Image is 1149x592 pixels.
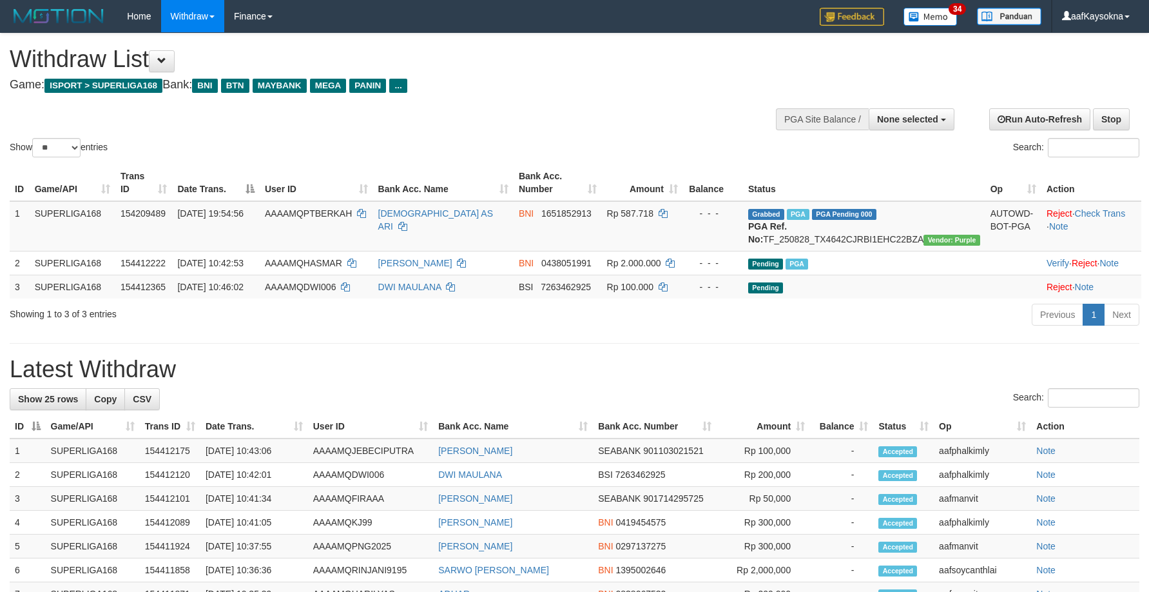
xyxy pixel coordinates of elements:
[748,259,783,270] span: Pending
[878,470,917,481] span: Accepted
[265,258,342,268] span: AAAAMQHASMAR
[200,535,308,558] td: [DATE] 10:37:55
[1072,258,1097,268] a: Reject
[602,164,683,201] th: Amount: activate to sort column ascending
[10,415,46,439] th: ID: activate to sort column descending
[878,518,917,529] span: Accepted
[593,415,717,439] th: Bank Acc. Number: activate to sort column ascending
[133,394,151,404] span: CSV
[200,415,308,439] th: Date Trans.: activate to sort column ascending
[438,493,512,504] a: [PERSON_NAME]
[1036,493,1056,504] a: Note
[253,79,307,93] span: MAYBANK
[514,164,602,201] th: Bank Acc. Number: activate to sort column ascending
[10,439,46,463] td: 1
[1047,258,1069,268] a: Verify
[46,439,140,463] td: SUPERLIGA168
[10,6,108,26] img: MOTION_logo.png
[869,108,954,130] button: None selected
[1075,282,1094,292] a: Note
[140,463,200,487] td: 154412120
[433,415,593,439] th: Bank Acc. Name: activate to sort column ascending
[541,208,592,219] span: Copy 1651852913 to clipboard
[378,258,452,268] a: [PERSON_NAME]
[878,494,917,505] span: Accepted
[717,415,810,439] th: Amount: activate to sort column ascending
[1036,541,1056,551] a: Note
[688,257,738,270] div: - - -
[438,446,512,456] a: [PERSON_NAME]
[140,535,200,558] td: 154411924
[124,388,160,410] a: CSV
[10,558,46,582] td: 6
[44,79,162,93] span: ISPORT > SUPERLIGA168
[121,258,166,268] span: 154412222
[1047,282,1072,292] a: Reject
[1075,208,1126,219] a: Check Trans
[1104,304,1139,326] a: Next
[140,415,200,439] th: Trans ID: activate to sort column ascending
[308,415,433,439] th: User ID: activate to sort column ascending
[607,258,661,268] span: Rp 2.000.000
[121,208,166,219] span: 154209489
[1036,517,1056,528] a: Note
[683,164,743,201] th: Balance
[607,282,653,292] span: Rp 100.000
[10,275,30,299] td: 3
[265,208,352,219] span: AAAAMQPTBERKAH
[717,463,810,487] td: Rp 200,000
[985,201,1041,252] td: AUTOWD-BOT-PGA
[977,8,1041,25] img: panduan.png
[389,79,407,93] span: ...
[810,535,873,558] td: -
[810,511,873,535] td: -
[140,511,200,535] td: 154412089
[878,566,917,577] span: Accepted
[519,208,534,219] span: BNI
[200,439,308,463] td: [DATE] 10:43:06
[519,258,534,268] span: BNI
[776,108,869,130] div: PGA Site Balance /
[877,114,938,124] span: None selected
[438,469,502,480] a: DWI MAULANA
[878,542,917,553] span: Accepted
[200,463,308,487] td: [DATE] 10:42:01
[743,164,985,201] th: Status
[1047,208,1072,219] a: Reject
[748,209,784,220] span: Grabbed
[717,535,810,558] td: Rp 300,000
[308,439,433,463] td: AAAAMQJEBECIPUTRA
[32,138,81,157] select: Showentries
[94,394,117,404] span: Copy
[1041,201,1141,252] td: · ·
[221,79,249,93] span: BTN
[349,79,386,93] span: PANIN
[10,251,30,275] td: 2
[10,357,1139,382] h1: Latest Withdraw
[598,565,613,575] span: BNI
[615,469,666,480] span: Copy 7263462925 to clipboard
[820,8,884,26] img: Feedback.jpg
[934,463,1031,487] td: aafphalkimly
[200,558,308,582] td: [DATE] 10:36:36
[598,493,641,504] span: SEABANK
[688,281,738,293] div: - - -
[1041,275,1141,299] td: ·
[717,487,810,511] td: Rp 50,000
[616,517,666,528] span: Copy 0419454575 to clipboard
[616,565,666,575] span: Copy 1395002646 to clipboard
[1041,251,1141,275] td: · ·
[616,541,666,551] span: Copy 0297137275 to clipboard
[1093,108,1130,130] a: Stop
[748,282,783,293] span: Pending
[30,275,115,299] td: SUPERLIGA168
[378,282,441,292] a: DWI MAULANA
[10,201,30,252] td: 1
[438,541,512,551] a: [PERSON_NAME]
[1013,138,1139,157] label: Search:
[878,446,917,457] span: Accepted
[787,209,809,220] span: Marked by aafchhiseyha
[115,164,173,201] th: Trans ID: activate to sort column ascending
[743,201,985,252] td: TF_250828_TX4642CJRBI1EHC22BZA
[949,3,966,15] span: 34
